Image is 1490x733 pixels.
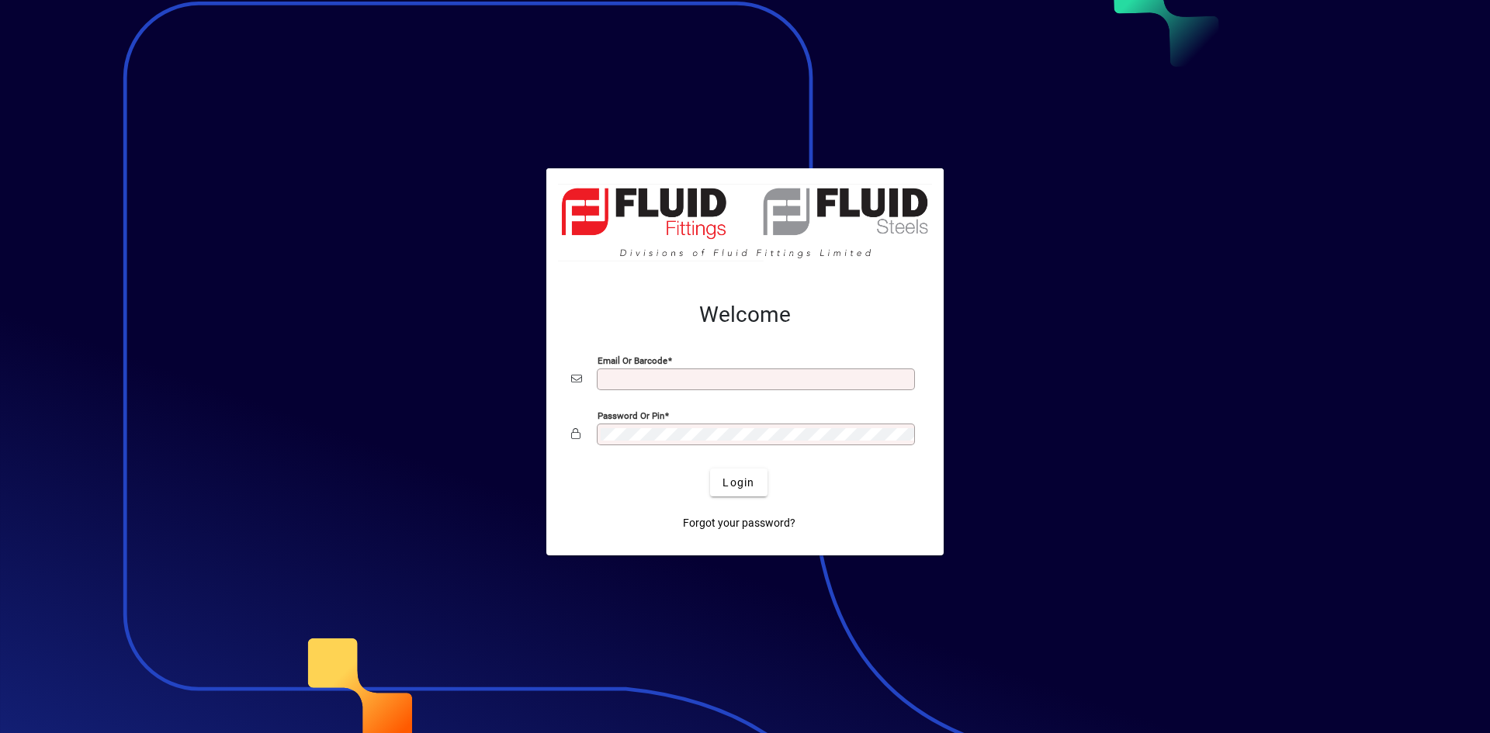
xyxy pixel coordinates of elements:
[677,509,802,537] a: Forgot your password?
[683,515,795,531] span: Forgot your password?
[598,355,667,366] mat-label: Email or Barcode
[722,475,754,491] span: Login
[598,410,664,421] mat-label: Password or Pin
[571,302,919,328] h2: Welcome
[710,468,767,496] button: Login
